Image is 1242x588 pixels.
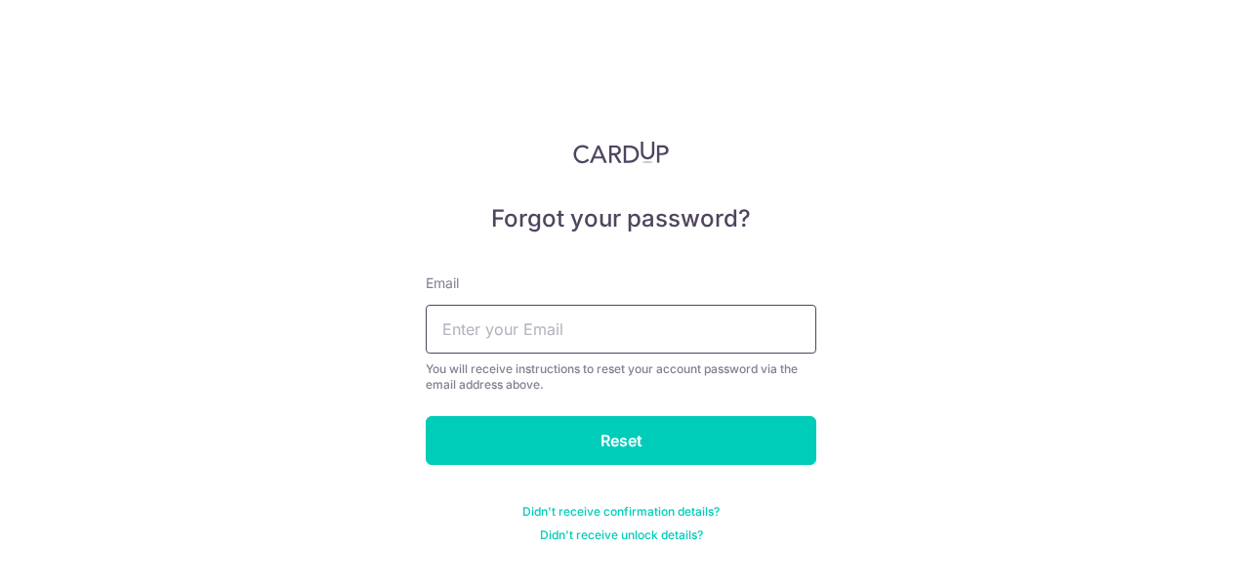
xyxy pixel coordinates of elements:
h5: Forgot your password? [426,203,816,234]
div: You will receive instructions to reset your account password via the email address above. [426,361,816,393]
a: Didn't receive unlock details? [540,527,703,543]
img: CardUp Logo [573,141,669,164]
a: Didn't receive confirmation details? [522,504,720,520]
input: Enter your Email [426,305,816,354]
label: Email [426,273,459,293]
input: Reset [426,416,816,465]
